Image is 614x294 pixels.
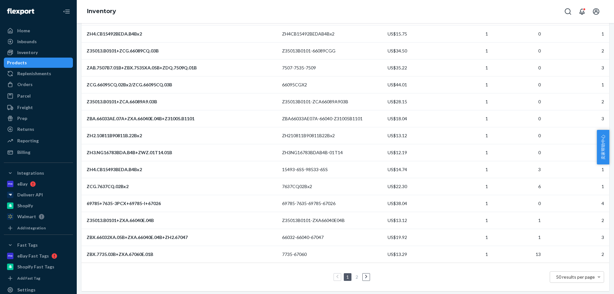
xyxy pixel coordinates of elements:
a: Inbounds [4,36,73,47]
button: 卖家帮助中心 [597,130,609,164]
td: US$19.92 [385,229,438,246]
td: 1 [438,195,491,212]
td: 69785-7635-69785-67026 [279,195,385,212]
div: Walmart [17,213,36,220]
div: Deliverr API [17,192,43,198]
a: eBay [4,179,73,189]
td: 0 [491,93,543,110]
div: ZCG.66095CQ.02Bx2/ZCG.66095CQ.03B [87,82,277,88]
td: 66032-66040-67047 [279,229,385,246]
td: 3 [543,59,609,76]
td: 1 [438,42,491,59]
td: US$13.29 [385,246,438,263]
div: Replenishments [17,70,51,77]
div: Shopify Fast Tags [17,264,54,270]
td: US$34.50 [385,42,438,59]
a: Billing [4,147,73,157]
a: Freight [4,102,73,113]
div: ZCG.7637CQ.02Bx2 [87,183,277,190]
button: Close Navigation [60,5,73,18]
button: Open notifications [576,5,588,18]
td: 1 [491,229,543,246]
div: ZBX.66032XA.05B+ZXA.66040E.04B+ZH2.67047 [87,234,277,241]
div: Freight [17,104,33,111]
a: Products [4,58,73,68]
a: Page 2 [354,274,359,280]
td: US$38.04 [385,195,438,212]
a: Orders [4,79,73,90]
td: US$22.30 [385,178,438,195]
div: Settings [17,287,35,293]
td: US$12.19 [385,144,438,161]
td: 1 [438,25,491,42]
td: 2 [543,246,609,263]
div: ZH3.NG16783BDA.B4B+ZWZ.01T14.01B [87,149,277,156]
td: 7735-67060 [279,246,385,263]
div: Parcel [17,93,31,99]
td: 0 [491,127,543,144]
td: US$13.12 [385,127,438,144]
img: Flexport logo [7,8,34,15]
td: 2 [543,93,609,110]
td: 2 [543,212,609,229]
td: 1 [438,127,491,144]
a: Walmart [4,211,73,222]
a: Parcel [4,91,73,101]
ol: breadcrumbs [82,2,121,21]
div: ZH2.10811B90811B.22Bx2 [87,132,277,139]
div: eBay Fast Tags [17,253,49,259]
td: ZH4CB15492BEDAB4Bx2 [279,25,385,42]
div: Inbounds [17,38,37,45]
div: Orders [17,81,33,88]
td: ZH210811B90811B22Bx2 [279,127,385,144]
div: Home [17,28,30,34]
td: 3 [491,161,543,178]
td: 0 [491,195,543,212]
td: US$44.01 [385,76,438,93]
td: 1 [438,212,491,229]
button: Open Search Box [562,5,574,18]
td: US$13.12 [385,212,438,229]
div: Returns [17,126,34,132]
div: ZH4.CB15492BEDA.B4Bx2 [87,31,277,37]
div: ZAB.7507B7.01B+ZBX.7535XA.05B+ZDQ.7509Q.01B [87,65,277,71]
td: 7637CQ02Bx2 [279,178,385,195]
td: 1 [543,178,609,195]
a: Home [4,26,73,36]
div: Products [7,60,27,66]
td: 1 [438,178,491,195]
span: 50 results per page [556,274,595,280]
td: 1 [438,110,491,127]
div: Billing [17,149,30,155]
div: Z35013.B0101+ZXA.66040E.04B [87,217,277,224]
td: US$14.74 [385,161,438,178]
a: Add Integration [4,224,73,232]
td: Z35013B0101-66089CGG [279,42,385,59]
td: 1 [438,76,491,93]
div: Z35013.B0101+ZCG.66089CQ.03B [87,48,277,54]
td: 1 [438,59,491,76]
div: Z35013.B0101+ZCA.66089A9.03B [87,99,277,105]
td: 0 [491,42,543,59]
div: Prep [17,115,27,122]
td: 13 [491,246,543,263]
a: Deliverr API [4,190,73,200]
a: Inventory [4,47,73,58]
td: 4 [543,195,609,212]
td: 7507-7535-7509 [279,59,385,76]
td: 1 [438,246,491,263]
td: 1 [543,25,609,42]
div: ZH4.CB15493BEDA.B4Bx2 [87,166,277,173]
td: 0 [491,25,543,42]
td: US$28.15 [385,93,438,110]
div: ZBX.7735.03B+ZXA.67060E.01B [87,251,277,258]
a: Shopify Fast Tags [4,262,73,272]
td: 66095CGX2 [279,76,385,93]
td: 3 [543,229,609,246]
button: Integrations [4,168,73,178]
td: 2 [543,42,609,59]
a: Prep [4,113,73,123]
a: Reporting [4,136,73,146]
td: 1 [438,161,491,178]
